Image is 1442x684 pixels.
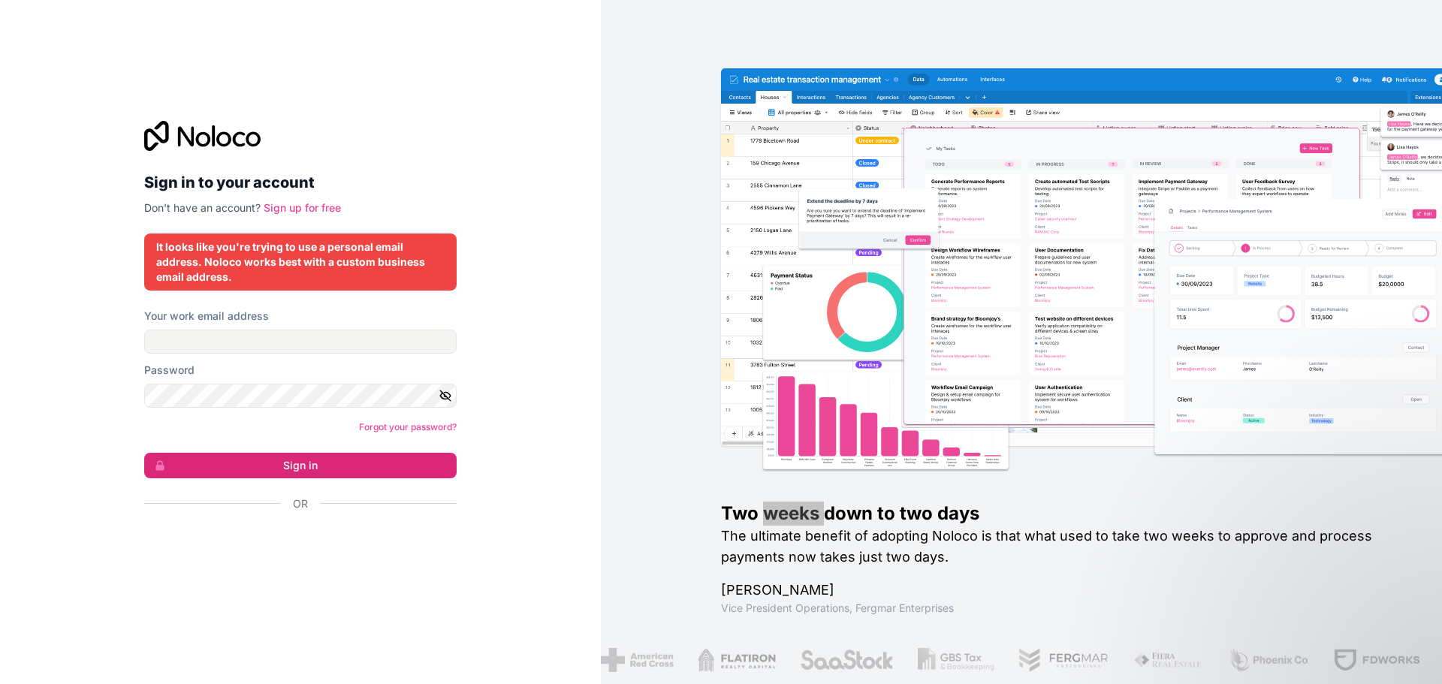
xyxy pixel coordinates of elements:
[721,601,1394,616] h1: Vice President Operations , Fergmar Enterprises
[144,309,269,324] label: Your work email address
[144,201,261,214] span: Don't have an account?
[698,648,776,672] img: /assets/flatiron-C8eUkumj.png
[144,330,457,354] input: Email address
[359,421,457,432] a: Forgot your password?
[721,580,1394,601] h1: [PERSON_NAME]
[144,384,457,408] input: Password
[721,502,1394,526] h1: Two weeks down to two days
[1018,648,1110,672] img: /assets/fergmar-CudnrXN5.png
[721,526,1394,568] h2: The ultimate benefit of adopting Noloco is that what used to take two weeks to approve and proces...
[144,453,457,478] button: Sign in
[293,496,308,511] span: Or
[1142,571,1442,676] iframe: Intercom notifications message
[137,528,452,561] iframe: Bouton "Se connecter avec Google"
[918,648,994,672] img: /assets/gbstax-C-GtDUiK.png
[156,240,445,285] div: It looks like you're trying to use a personal email address. Noloco works best with a custom busi...
[601,648,674,672] img: /assets/american-red-cross-BAupjrZR.png
[1133,648,1204,672] img: /assets/fiera-fwj2N5v4.png
[144,363,195,378] label: Password
[264,201,341,214] a: Sign up for free
[800,648,894,672] img: /assets/saastock-C6Zbiodz.png
[144,169,457,196] h2: Sign in to your account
